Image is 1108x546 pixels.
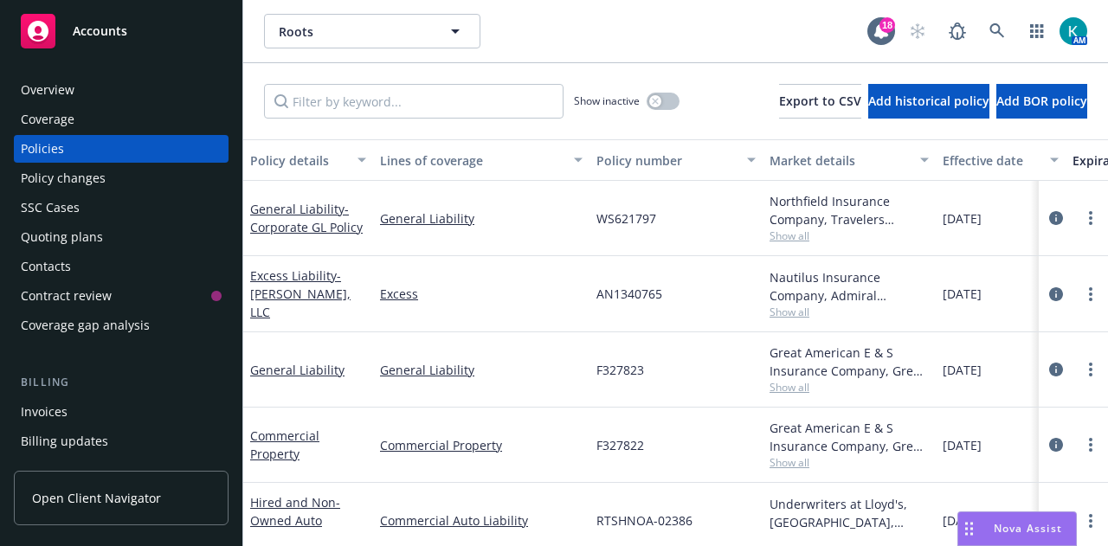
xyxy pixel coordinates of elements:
a: Excess Liability [250,267,351,320]
button: Lines of coverage [373,139,589,181]
a: circleInformation [1046,208,1066,228]
a: Quoting plans [14,223,229,251]
a: Commercial Property [250,427,319,462]
div: Great American E & S Insurance Company, Great American Insurance Group, SES Risk Solutions [770,419,929,455]
div: Nautilus Insurance Company, Admiral Insurance Group ([PERSON_NAME] Corporation), [GEOGRAPHIC_DATA] [770,268,929,305]
a: more [1080,284,1101,305]
button: Export to CSV [779,84,861,119]
span: [DATE] [943,436,982,454]
div: Great American E & S Insurance Company, Great American Insurance Group, SES Risk Solutions [770,344,929,380]
a: General Liability [380,361,583,379]
button: Nova Assist [957,511,1077,546]
span: [DATE] [943,361,982,379]
span: Nova Assist [994,521,1062,536]
a: General Liability [250,201,363,235]
div: Market details [770,151,910,170]
div: Billing [14,374,229,391]
div: Contacts [21,253,71,280]
a: circleInformation [1046,284,1066,305]
div: Coverage gap analysis [21,312,150,339]
div: Policy changes [21,164,106,192]
span: [DATE] [943,285,982,303]
a: circleInformation [1046,359,1066,380]
button: Add historical policy [868,84,989,119]
a: more [1080,434,1101,455]
span: [DATE] [943,511,982,530]
div: Overview [21,76,74,104]
a: Policy changes [14,164,229,192]
a: Commercial Auto Liability [380,511,583,530]
span: Export to CSV [779,93,861,109]
a: General Liability [250,362,345,378]
div: Invoices [21,398,68,426]
span: Accounts [73,24,127,38]
button: Roots [264,14,480,48]
div: Coverage [21,106,74,133]
div: Effective date [943,151,1040,170]
span: Open Client Navigator [32,489,161,507]
div: Quoting plans [21,223,103,251]
span: Show all [770,228,929,243]
a: Billing updates [14,427,229,455]
a: Switch app [1020,14,1054,48]
div: Contract review [21,282,112,310]
span: Show all [770,531,929,546]
a: General Liability [380,209,583,228]
a: Accounts [14,7,229,55]
span: WS621797 [596,209,656,228]
a: more [1080,208,1101,228]
div: Lines of coverage [380,151,564,170]
a: circleInformation [1046,511,1066,531]
span: Show all [770,305,929,319]
div: Policy number [596,151,737,170]
button: Policy number [589,139,763,181]
span: Show all [770,455,929,470]
a: Search [980,14,1015,48]
a: Excess [380,285,583,303]
a: Policies [14,135,229,163]
a: more [1080,359,1101,380]
span: Add historical policy [868,93,989,109]
a: Contacts [14,253,229,280]
div: Policies [21,135,64,163]
span: Roots [279,22,428,41]
input: Filter by keyword... [264,84,564,119]
a: more [1080,511,1101,531]
button: Add BOR policy [996,84,1087,119]
span: Show all [770,380,929,395]
a: Overview [14,76,229,104]
a: circleInformation [1046,434,1066,455]
span: Show inactive [574,93,640,108]
div: Billing updates [21,427,108,455]
div: Policy details [250,151,347,170]
span: RTSHNOA-02386 [596,511,692,530]
img: photo [1060,17,1087,45]
button: Policy details [243,139,373,181]
a: Coverage [14,106,229,133]
div: SSC Cases [21,194,80,222]
span: Add BOR policy [996,93,1087,109]
span: [DATE] [943,209,982,228]
div: 18 [879,17,895,33]
a: Coverage gap analysis [14,312,229,339]
button: Market details [763,139,936,181]
div: Northfield Insurance Company, Travelers Insurance [770,192,929,228]
a: Invoices [14,398,229,426]
a: Start snowing [900,14,935,48]
span: F327822 [596,436,644,454]
div: Drag to move [958,512,980,545]
div: Underwriters at Lloyd's, [GEOGRAPHIC_DATA], [PERSON_NAME] of [GEOGRAPHIC_DATA], PERse (RT Specialty) [770,495,929,531]
a: Report a Bug [940,14,975,48]
span: AN1340765 [596,285,662,303]
span: - [PERSON_NAME], LLC [250,267,351,320]
span: F327823 [596,361,644,379]
a: Contract review [14,282,229,310]
a: Commercial Property [380,436,583,454]
a: SSC Cases [14,194,229,222]
button: Effective date [936,139,1066,181]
